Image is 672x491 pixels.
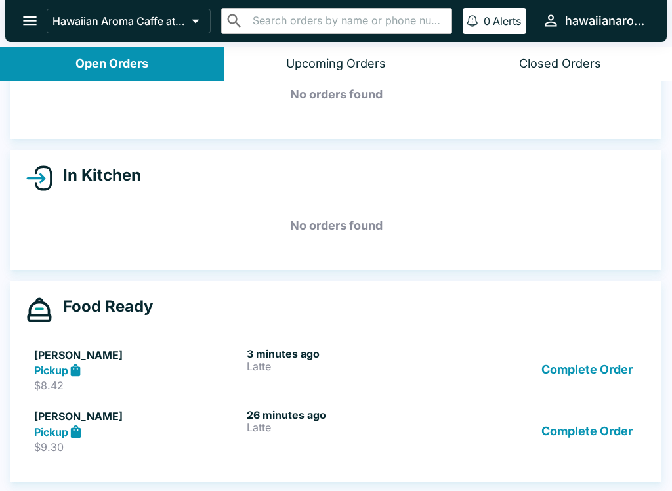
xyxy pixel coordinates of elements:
button: Complete Order [536,408,638,454]
div: Upcoming Orders [286,56,386,72]
div: hawaiianaromacaffeilikai [565,13,646,29]
p: Alerts [493,14,521,28]
h4: Food Ready [52,297,153,316]
a: [PERSON_NAME]Pickup$9.3026 minutes agoLatteComplete Order [26,400,646,461]
strong: Pickup [34,364,68,377]
button: Hawaiian Aroma Caffe at The [GEOGRAPHIC_DATA] [47,9,211,33]
h5: No orders found [26,202,646,249]
div: Closed Orders [519,56,601,72]
p: $9.30 [34,440,241,454]
strong: Pickup [34,425,68,438]
button: open drawer [13,4,47,37]
h5: [PERSON_NAME] [34,347,241,363]
h5: No orders found [26,71,646,118]
p: 0 [484,14,490,28]
p: Latte [247,360,454,372]
h6: 3 minutes ago [247,347,454,360]
button: hawaiianaromacaffeilikai [537,7,651,35]
p: Latte [247,421,454,433]
input: Search orders by name or phone number [249,12,446,30]
div: Open Orders [75,56,148,72]
p: Hawaiian Aroma Caffe at The [GEOGRAPHIC_DATA] [52,14,186,28]
a: [PERSON_NAME]Pickup$8.423 minutes agoLatteComplete Order [26,339,646,400]
h4: In Kitchen [52,165,141,185]
p: $8.42 [34,379,241,392]
button: Complete Order [536,347,638,393]
h5: [PERSON_NAME] [34,408,241,424]
h6: 26 minutes ago [247,408,454,421]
